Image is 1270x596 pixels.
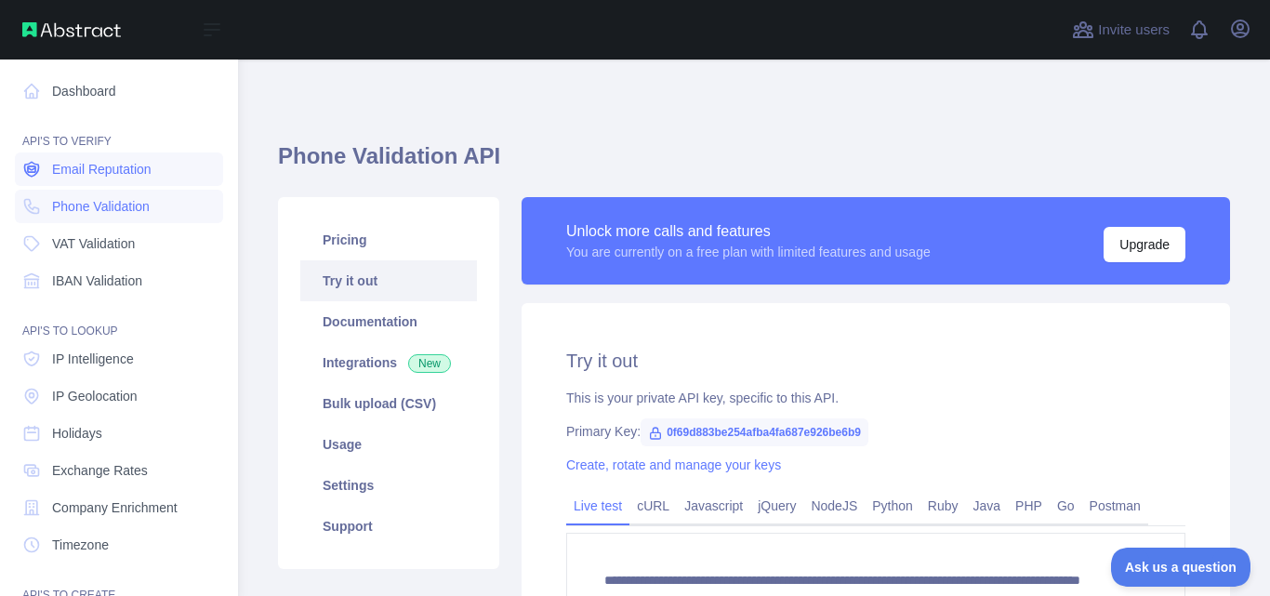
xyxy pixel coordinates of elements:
[15,190,223,223] a: Phone Validation
[52,160,152,179] span: Email Reputation
[300,383,477,424] a: Bulk upload (CSV)
[677,491,750,521] a: Javascript
[803,491,865,521] a: NodeJS
[52,272,142,290] span: IBAN Validation
[408,354,451,373] span: New
[566,389,1185,407] div: This is your private API key, specific to this API.
[1104,227,1185,262] button: Upgrade
[52,424,102,443] span: Holidays
[1098,20,1170,41] span: Invite users
[300,424,477,465] a: Usage
[15,379,223,413] a: IP Geolocation
[300,465,477,506] a: Settings
[1111,548,1251,587] iframe: Toggle Customer Support
[15,227,223,260] a: VAT Validation
[566,422,1185,441] div: Primary Key:
[300,301,477,342] a: Documentation
[52,197,150,216] span: Phone Validation
[278,141,1230,186] h1: Phone Validation API
[566,220,931,243] div: Unlock more calls and features
[750,491,803,521] a: jQuery
[300,342,477,383] a: Integrations New
[1082,491,1148,521] a: Postman
[15,491,223,524] a: Company Enrichment
[15,74,223,108] a: Dashboard
[52,536,109,554] span: Timezone
[641,418,868,446] span: 0f69d883be254afba4fa687e926be6b9
[52,498,178,517] span: Company Enrichment
[15,528,223,562] a: Timezone
[15,417,223,450] a: Holidays
[300,260,477,301] a: Try it out
[566,491,629,521] a: Live test
[566,243,931,261] div: You are currently on a free plan with limited features and usage
[15,152,223,186] a: Email Reputation
[1050,491,1082,521] a: Go
[300,219,477,260] a: Pricing
[966,491,1009,521] a: Java
[15,112,223,149] div: API'S TO VERIFY
[15,264,223,298] a: IBAN Validation
[15,454,223,487] a: Exchange Rates
[15,301,223,338] div: API'S TO LOOKUP
[920,491,966,521] a: Ruby
[52,387,138,405] span: IP Geolocation
[566,457,781,472] a: Create, rotate and manage your keys
[300,506,477,547] a: Support
[865,491,920,521] a: Python
[566,348,1185,374] h2: Try it out
[52,234,135,253] span: VAT Validation
[22,22,121,37] img: Abstract API
[629,491,677,521] a: cURL
[1068,15,1173,45] button: Invite users
[1008,491,1050,521] a: PHP
[15,342,223,376] a: IP Intelligence
[52,350,134,368] span: IP Intelligence
[52,461,148,480] span: Exchange Rates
